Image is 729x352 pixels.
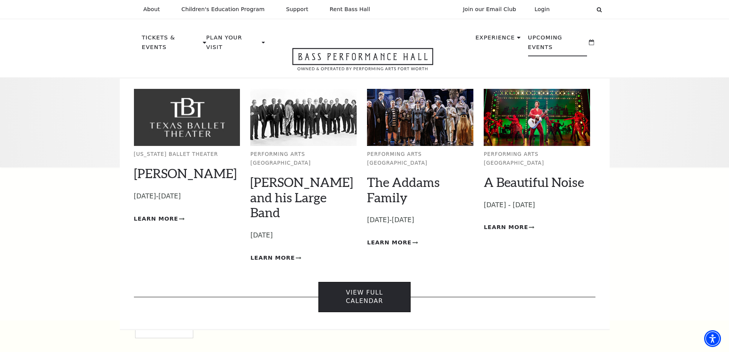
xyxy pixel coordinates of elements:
[528,33,587,56] p: Upcoming Events
[367,150,473,167] p: Performing Arts [GEOGRAPHIC_DATA]
[134,191,240,202] p: [DATE]-[DATE]
[250,230,357,241] p: [DATE]
[562,6,589,13] select: Select:
[484,200,590,211] p: [DATE] - [DATE]
[250,89,357,146] img: Performing Arts Fort Worth
[704,330,721,347] div: Accessibility Menu
[484,89,590,146] img: Performing Arts Fort Worth
[134,214,178,224] span: Learn More
[484,223,534,232] a: Learn More A Beautiful Noise
[318,282,411,312] a: View Full Calendar
[181,6,265,13] p: Children's Education Program
[367,89,473,146] img: Performing Arts Fort Worth
[367,174,440,205] a: The Addams Family
[250,174,353,220] a: [PERSON_NAME] and his Large Band
[484,174,584,190] a: A Beautiful Noise
[286,6,308,13] p: Support
[134,89,240,146] img: Texas Ballet Theater
[206,33,260,56] p: Plan Your Visit
[250,150,357,167] p: Performing Arts [GEOGRAPHIC_DATA]
[265,48,461,77] a: Open this option
[367,238,418,247] a: Learn More The Addams Family
[144,6,160,13] p: About
[250,253,301,263] a: Learn More Lyle Lovett and his Large Band
[367,214,473,226] p: [DATE]-[DATE]
[142,33,201,56] p: Tickets & Events
[484,223,528,232] span: Learn More
[250,253,295,263] span: Learn More
[367,238,411,247] span: Learn More
[134,214,184,224] a: Learn More Peter Pan
[475,33,515,47] p: Experience
[134,165,237,181] a: [PERSON_NAME]
[134,150,240,159] p: [US_STATE] Ballet Theater
[330,6,370,13] p: Rent Bass Hall
[484,150,590,167] p: Performing Arts [GEOGRAPHIC_DATA]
